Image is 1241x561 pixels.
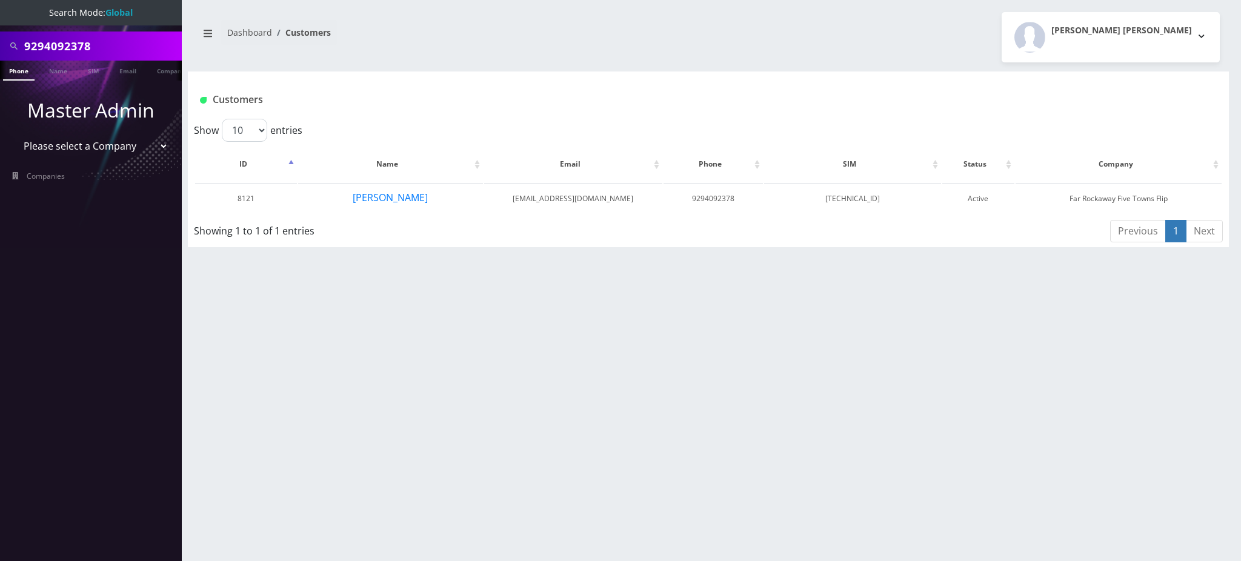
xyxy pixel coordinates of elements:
th: Status: activate to sort column ascending [942,147,1015,182]
button: [PERSON_NAME] [352,190,428,205]
th: Phone: activate to sort column ascending [664,147,763,182]
a: Name [43,61,73,79]
select: Showentries [222,119,267,142]
a: Previous [1110,220,1166,242]
a: SIM [82,61,105,79]
label: Show entries [194,119,302,142]
nav: breadcrumb [197,20,699,55]
th: Company: activate to sort column ascending [1016,147,1222,182]
th: ID: activate to sort column descending [195,147,297,182]
li: Customers [272,26,331,39]
span: Companies [27,171,65,181]
td: 9294092378 [664,183,763,214]
th: SIM: activate to sort column ascending [764,147,940,182]
a: Email [113,61,142,79]
th: Name: activate to sort column ascending [298,147,482,182]
a: Phone [3,61,35,81]
th: Email: activate to sort column ascending [484,147,662,182]
h1: Customers [200,94,1044,105]
a: Next [1186,220,1223,242]
td: [EMAIL_ADDRESS][DOMAIN_NAME] [484,183,662,214]
span: Search Mode: [49,7,133,18]
button: [PERSON_NAME] [PERSON_NAME] [1002,12,1220,62]
td: Far Rockaway Five Towns Flip [1016,183,1222,214]
td: 8121 [195,183,297,214]
a: Dashboard [227,27,272,38]
a: 1 [1165,220,1186,242]
td: [TECHNICAL_ID] [764,183,940,214]
td: Active [942,183,1015,214]
strong: Global [105,7,133,18]
input: Search All Companies [24,35,179,58]
a: Company [151,61,191,79]
h2: [PERSON_NAME] [PERSON_NAME] [1051,25,1192,36]
div: Showing 1 to 1 of 1 entries [194,219,614,238]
